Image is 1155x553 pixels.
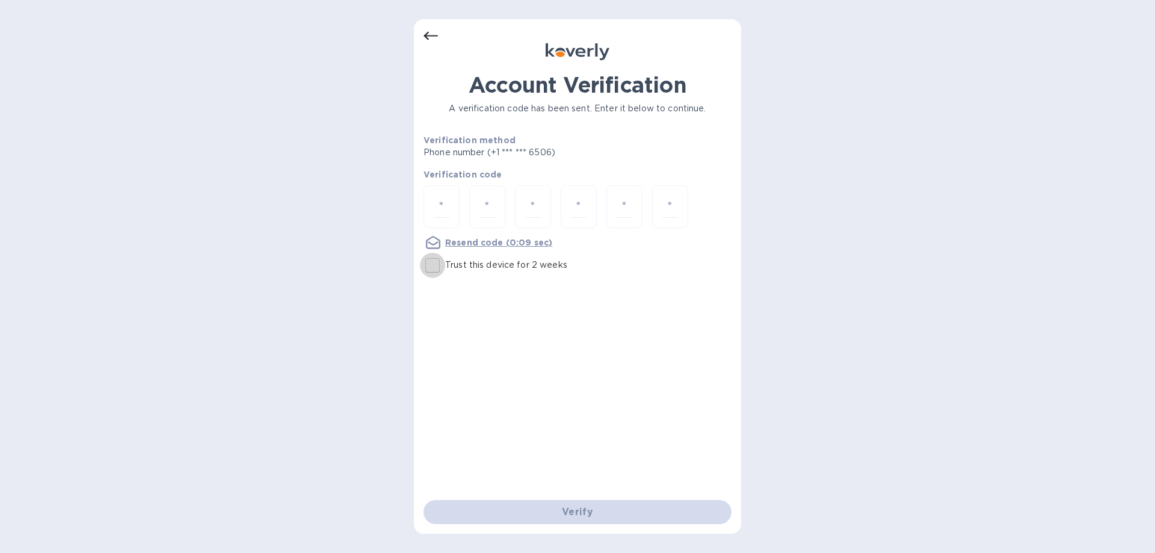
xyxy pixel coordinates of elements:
[423,72,731,97] h1: Account Verification
[423,146,647,159] p: Phone number (+1 *** *** 6506)
[445,259,567,271] p: Trust this device for 2 weeks
[423,102,731,115] p: A verification code has been sent. Enter it below to continue.
[423,168,731,181] p: Verification code
[423,135,516,145] b: Verification method
[445,238,552,247] u: Resend code (0:09 sec)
